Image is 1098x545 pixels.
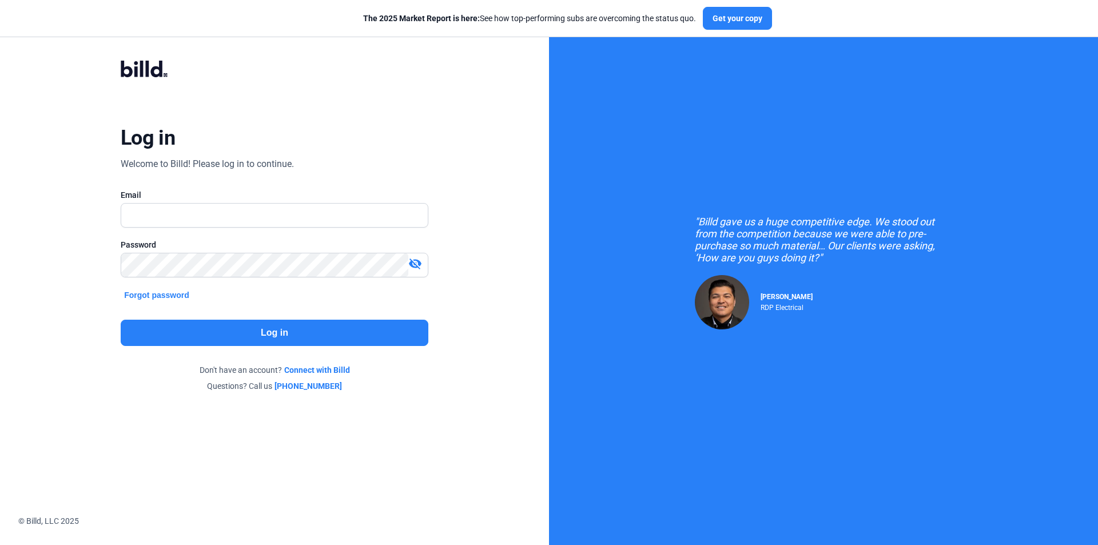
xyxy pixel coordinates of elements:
a: Connect with Billd [284,364,350,376]
span: The 2025 Market Report is here: [363,14,480,23]
div: Password [121,239,428,250]
div: Questions? Call us [121,380,428,392]
span: [PERSON_NAME] [761,293,813,301]
mat-icon: visibility_off [408,257,422,270]
div: Log in [121,125,175,150]
img: Raul Pacheco [695,275,749,329]
div: See how top-performing subs are overcoming the status quo. [363,13,696,24]
div: Email [121,189,428,201]
div: "Billd gave us a huge competitive edge. We stood out from the competition because we were able to... [695,216,952,264]
div: RDP Electrical [761,301,813,312]
button: Get your copy [703,7,772,30]
div: Don't have an account? [121,364,428,376]
a: [PHONE_NUMBER] [274,380,342,392]
button: Forgot password [121,289,193,301]
button: Log in [121,320,428,346]
div: Welcome to Billd! Please log in to continue. [121,157,294,171]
